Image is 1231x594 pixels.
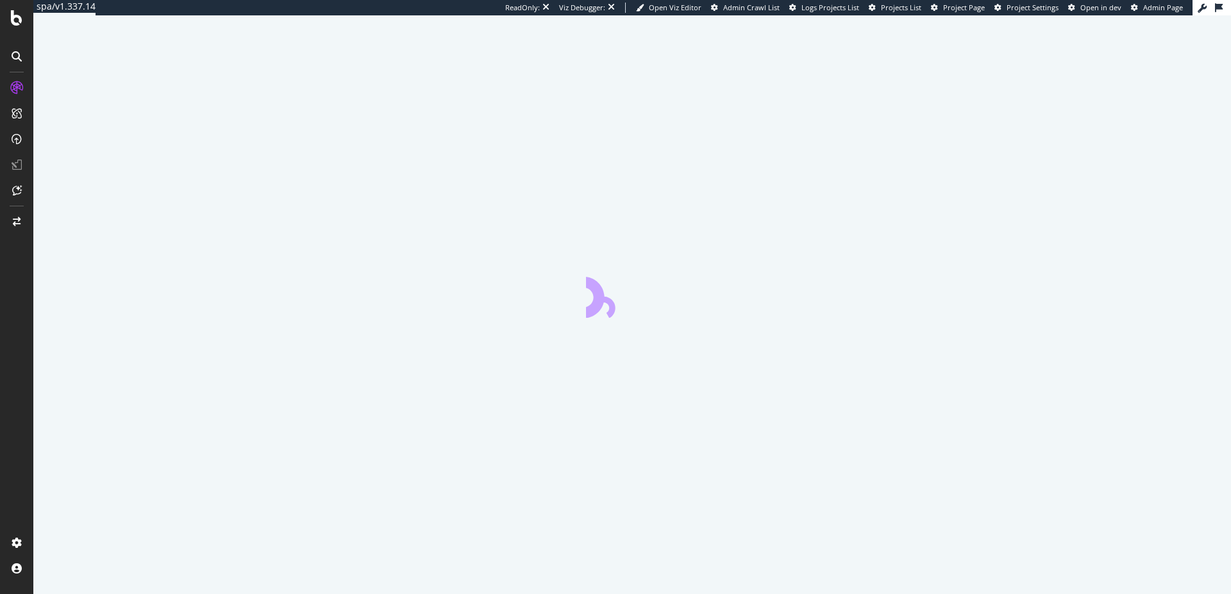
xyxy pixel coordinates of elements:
span: Projects List [881,3,921,12]
div: ReadOnly: [505,3,540,13]
span: Admin Page [1143,3,1183,12]
a: Logs Projects List [789,3,859,13]
span: Project Settings [1007,3,1059,12]
a: Admin Crawl List [711,3,780,13]
a: Admin Page [1131,3,1183,13]
div: Viz Debugger: [559,3,605,13]
a: Project Settings [994,3,1059,13]
a: Open in dev [1068,3,1121,13]
span: Logs Projects List [801,3,859,12]
span: Open Viz Editor [649,3,701,12]
a: Open Viz Editor [636,3,701,13]
span: Project Page [943,3,985,12]
div: animation [586,272,678,318]
span: Admin Crawl List [723,3,780,12]
a: Projects List [869,3,921,13]
a: Project Page [931,3,985,13]
span: Open in dev [1080,3,1121,12]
